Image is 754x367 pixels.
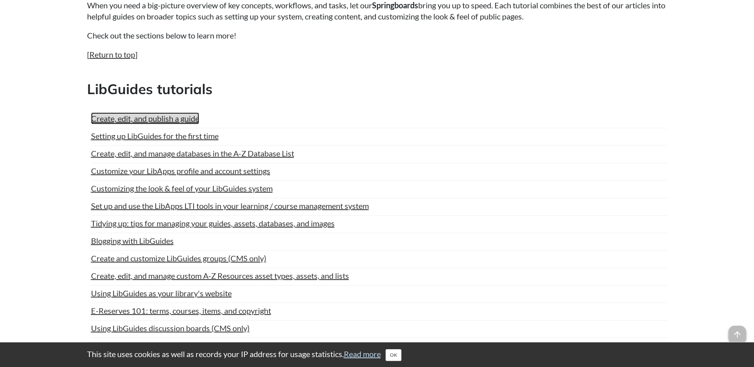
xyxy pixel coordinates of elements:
strong: Springboards [372,0,418,10]
a: Customize your LibApps profile and account settings [91,165,270,177]
a: Customizing the look & feel of your LibGuides system [91,182,273,194]
a: Manage your LibGuides system settings [91,340,227,352]
a: Create, edit, and publish a guide [91,112,199,124]
a: Create and customize LibGuides groups (CMS only) [91,252,266,264]
a: Create, edit, and manage custom A-Z Resources asset types, assets, and lists [91,270,349,282]
a: Using LibGuides as your library's website [91,287,232,299]
p: [ ] [87,49,667,60]
span: arrow_upward [729,326,746,343]
a: Return to top [89,50,135,59]
h2: LibGuides tutorials [87,79,667,99]
div: This site uses cookies as well as records your IP address for usage statistics. [79,348,675,361]
a: Blogging with LibGuides [91,235,174,247]
p: Check out the sections below to learn more! [87,30,667,41]
a: Setting up LibGuides for the first time [91,130,219,142]
a: Using LibGuides discussion boards (CMS only) [91,322,250,334]
a: Set up and use the LibApps LTI tools in your learning / course management system [91,200,369,212]
a: Read more [344,349,381,359]
button: Close [386,349,401,361]
a: Tidying up: tips for managing your guides, assets, databases, and images [91,217,335,229]
a: E-Reserves 101: terms, courses, items, and copyright [91,305,271,317]
a: arrow_upward [729,326,746,336]
a: Create, edit, and manage databases in the A-Z Database List [91,147,294,159]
